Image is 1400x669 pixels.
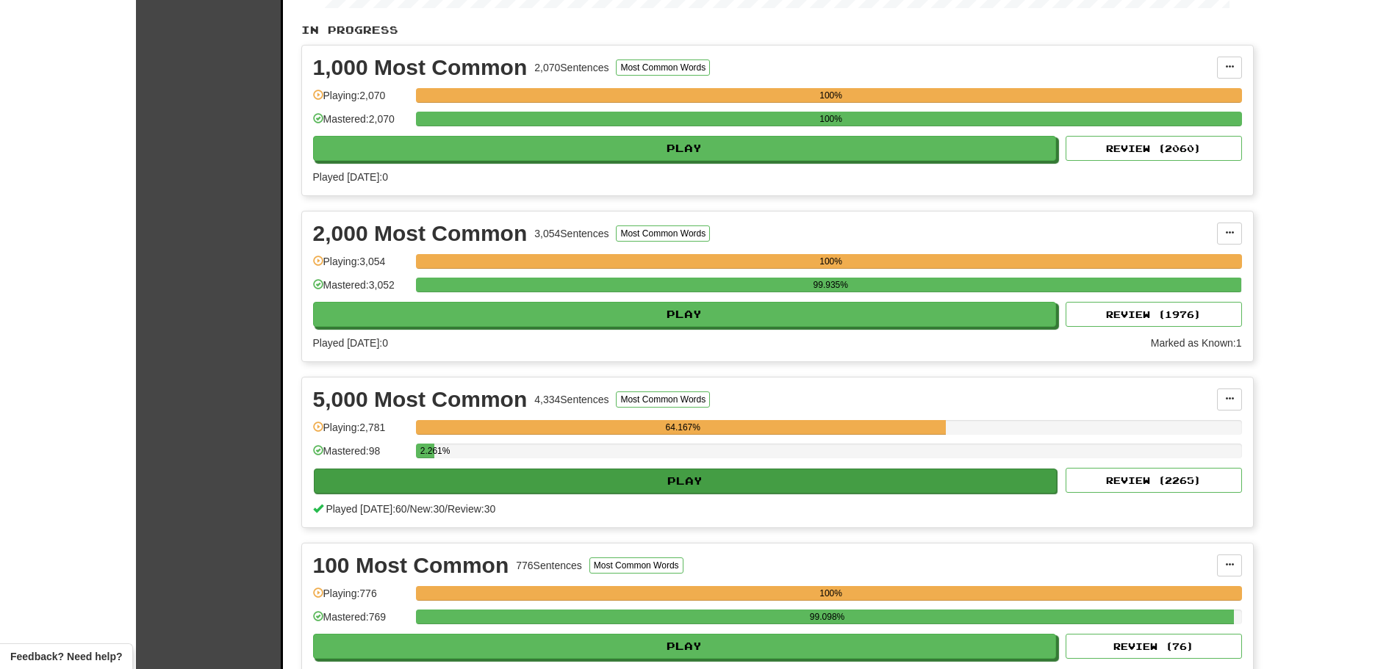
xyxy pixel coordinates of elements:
[1151,336,1242,350] div: Marked as Known: 1
[589,557,683,574] button: Most Common Words
[534,392,609,407] div: 4,334 Sentences
[448,503,495,515] span: Review: 30
[1066,302,1242,327] button: Review (1976)
[534,60,609,75] div: 2,070 Sentences
[326,503,406,515] span: Played [DATE]: 60
[1066,634,1242,659] button: Review (76)
[420,444,434,458] div: 2.261%
[410,503,445,515] span: New: 30
[616,59,710,76] button: Most Common Words
[313,302,1057,327] button: Play
[10,649,122,664] span: Open feedback widget
[420,278,1241,292] div: 99.935%
[1066,468,1242,493] button: Review (2265)
[301,23,1254,37] p: In Progress
[516,558,582,573] div: 776 Sentences
[313,136,1057,161] button: Play
[313,444,409,468] div: Mastered: 98
[313,254,409,278] div: Playing: 3,054
[313,586,409,610] div: Playing: 776
[313,420,409,444] div: Playing: 2,781
[420,254,1242,269] div: 100%
[313,610,409,634] div: Mastered: 769
[420,112,1242,126] div: 100%
[313,634,1057,659] button: Play
[313,57,528,79] div: 1,000 Most Common
[616,391,710,408] button: Most Common Words
[313,388,528,411] div: 5,000 Most Common
[313,171,388,183] span: Played [DATE]: 0
[313,88,409,112] div: Playing: 2,070
[313,337,388,349] span: Played [DATE]: 0
[313,554,509,576] div: 100 Most Common
[420,586,1242,601] div: 100%
[313,278,409,302] div: Mastered: 3,052
[1066,136,1242,161] button: Review (2060)
[407,503,410,515] span: /
[445,503,448,515] span: /
[420,610,1235,624] div: 99.098%
[420,420,946,435] div: 64.167%
[616,225,710,242] button: Most Common Words
[420,88,1242,103] div: 100%
[534,226,609,241] div: 3,054 Sentences
[314,469,1058,493] button: Play
[313,223,528,245] div: 2,000 Most Common
[313,112,409,136] div: Mastered: 2,070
